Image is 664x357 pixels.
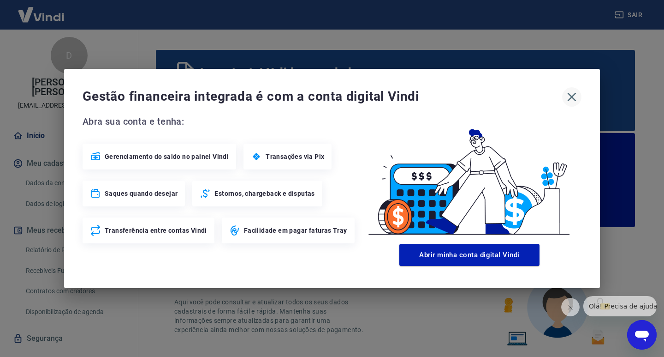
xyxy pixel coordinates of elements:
iframe: Botão para abrir a janela de mensagens [627,320,657,350]
button: Abrir minha conta digital Vindi [399,244,539,266]
img: Good Billing [357,114,581,240]
span: Saques quando desejar [105,189,178,198]
span: Transações via Pix [266,152,324,161]
span: Facilidade em pagar faturas Tray [244,226,347,235]
span: Transferência entre contas Vindi [105,226,207,235]
span: Estornos, chargeback e disputas [214,189,314,198]
iframe: Mensagem da empresa [583,296,657,316]
span: Gerenciamento do saldo no painel Vindi [105,152,229,161]
iframe: Fechar mensagem [561,298,580,316]
span: Olá! Precisa de ajuda? [6,6,77,14]
span: Abra sua conta e tenha: [83,114,357,129]
span: Gestão financeira integrada é com a conta digital Vindi [83,87,562,106]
